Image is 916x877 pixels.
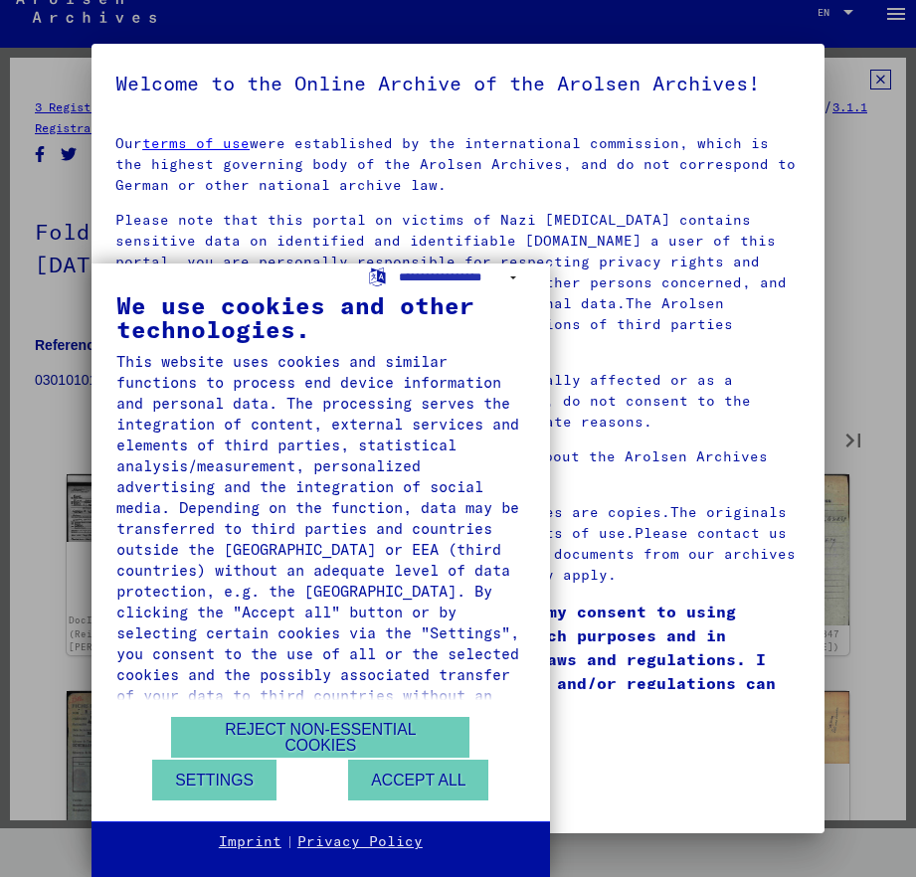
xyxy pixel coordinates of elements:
[219,832,281,852] a: Imprint
[116,293,525,341] div: We use cookies and other technologies.
[171,717,469,758] button: Reject non-essential cookies
[152,760,276,800] button: Settings
[297,832,423,852] a: Privacy Policy
[348,760,488,800] button: Accept all
[116,351,525,727] div: This website uses cookies and similar functions to process end device information and personal da...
